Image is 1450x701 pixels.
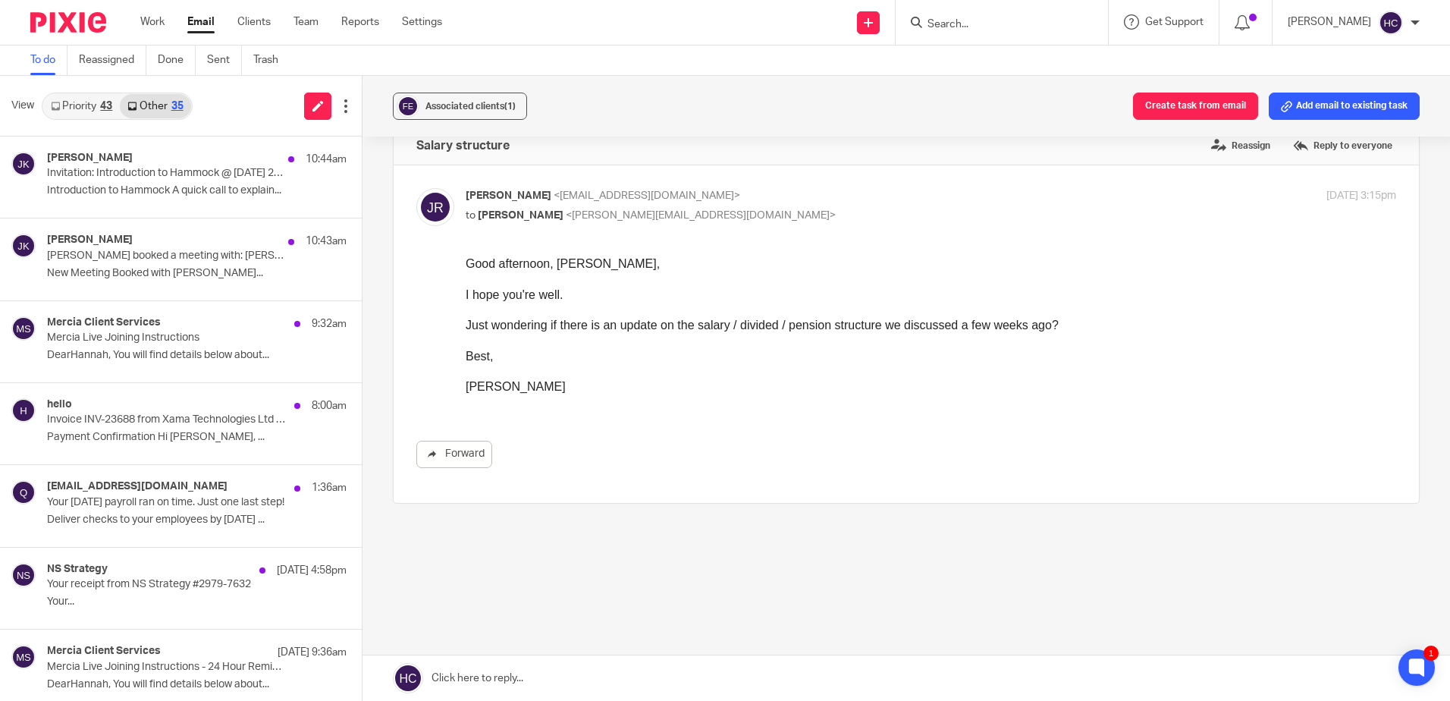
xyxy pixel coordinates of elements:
p: Invitation: Introduction to Hammock @ [DATE] 2pm - 2:30pm (BST) ([PERSON_NAME][EMAIL_ADDRESS][DOM... [47,167,287,180]
p: New Meeting Booked with [PERSON_NAME]... [47,267,347,280]
img: Pixie [30,12,106,33]
div: 43 [100,101,112,112]
a: Work [140,14,165,30]
a: Done [158,46,196,75]
h4: Salary structure [416,138,510,153]
a: Sent [207,46,242,75]
p: Deliver checks to your employees by [DATE] ... [47,514,347,527]
span: [PERSON_NAME] [466,190,551,201]
p: Mercia Live Joining Instructions [47,332,287,344]
span: [PERSON_NAME] [478,210,563,221]
p: [PERSON_NAME] booked a meeting with: [PERSON_NAME] [47,250,287,262]
span: (1) [504,102,516,111]
a: To do [30,46,67,75]
p: 9:32am [312,316,347,332]
a: Trash [253,46,290,75]
div: 35 [171,101,184,112]
span: <[EMAIL_ADDRESS][DOMAIN_NAME]> [554,190,740,201]
img: svg%3E [11,316,36,341]
input: Search [926,18,1062,32]
img: svg%3E [11,398,36,423]
a: Reports [341,14,379,30]
h4: [PERSON_NAME] [47,152,133,165]
a: Settings [402,14,442,30]
a: Forward [416,441,492,468]
p: [DATE] 3:15pm [1326,188,1396,204]
a: Reassigned [79,46,146,75]
a: Team [293,14,319,30]
label: Reply to everyone [1289,134,1396,157]
p: Mercia Live Joining Instructions - 24 Hour Reminder [47,661,287,674]
a: Priority43 [43,94,120,118]
img: svg%3E [11,234,36,258]
p: 1:36am [312,480,347,495]
span: to [466,210,475,221]
a: Other35 [120,94,190,118]
span: Get Support [1145,17,1204,27]
img: svg%3E [11,480,36,505]
img: svg%3E [416,188,454,226]
span: Associated clients [425,102,516,111]
button: Create task from email [1133,93,1258,120]
h4: Mercia Client Services [47,645,161,658]
p: DearHannah, You will find details below about... [47,678,347,691]
p: [PERSON_NAME] [1288,14,1371,30]
img: svg%3E [397,95,419,118]
p: 8:00am [312,398,347,413]
a: Clients [237,14,271,30]
img: svg%3E [11,645,36,669]
img: svg%3E [11,563,36,587]
p: Introduction to Hammock A quick call to explain... [47,184,347,197]
p: Invoice INV-23688 from Xama Technologies Ltd for [PERSON_NAME] Accountancy Limited [47,413,287,426]
button: Associated clients(1) [393,93,527,120]
p: Your [DATE] payroll ran on time. Just one last step! [47,496,287,509]
span: <[PERSON_NAME][EMAIL_ADDRESS][DOMAIN_NAME]> [566,210,836,221]
h4: Mercia Client Services [47,316,161,329]
span: View [11,98,34,114]
h4: hello [47,398,72,411]
p: [DATE] 4:58pm [277,563,347,578]
p: 10:44am [306,152,347,167]
p: [DATE] 9:36am [278,645,347,660]
div: 1 [1423,646,1439,661]
p: 10:43am [306,234,347,249]
h4: [EMAIL_ADDRESS][DOMAIN_NAME] [47,480,228,493]
button: Add email to existing task [1269,93,1420,120]
label: Reassign [1207,134,1274,157]
p: Your receipt from NS Strategy #2979-7632 [47,578,287,591]
img: svg%3E [1379,11,1403,35]
h4: NS Strategy [47,563,108,576]
a: Email [187,14,215,30]
p: Your... [47,596,347,608]
img: svg%3E [11,152,36,176]
p: Payment Confirmation Hi [PERSON_NAME], ... [47,431,347,444]
p: DearHannah, You will find details below about... [47,349,347,362]
h4: [PERSON_NAME] [47,234,133,247]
